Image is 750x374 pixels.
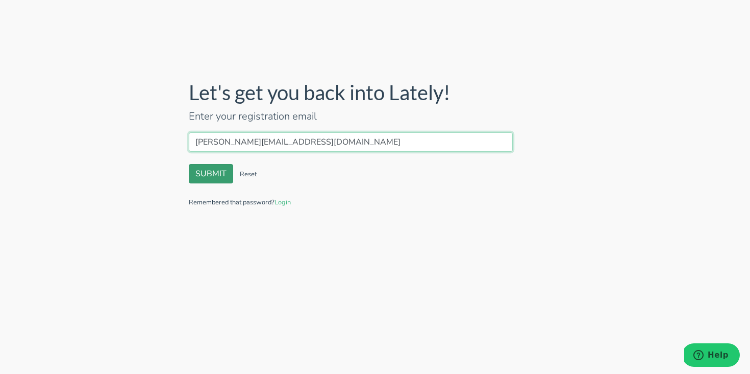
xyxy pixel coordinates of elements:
[189,198,291,207] small: Remembered that password?
[274,198,291,207] a: Login
[189,109,513,124] p: Enter your registration email
[240,170,257,179] small: Reset
[684,343,740,369] iframe: Opens a widget where you can find more information
[189,164,233,183] button: SUBMIT
[189,132,513,152] input: Registration email
[189,80,513,105] h1: Let's get you back into Lately!
[233,164,263,183] button: Reset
